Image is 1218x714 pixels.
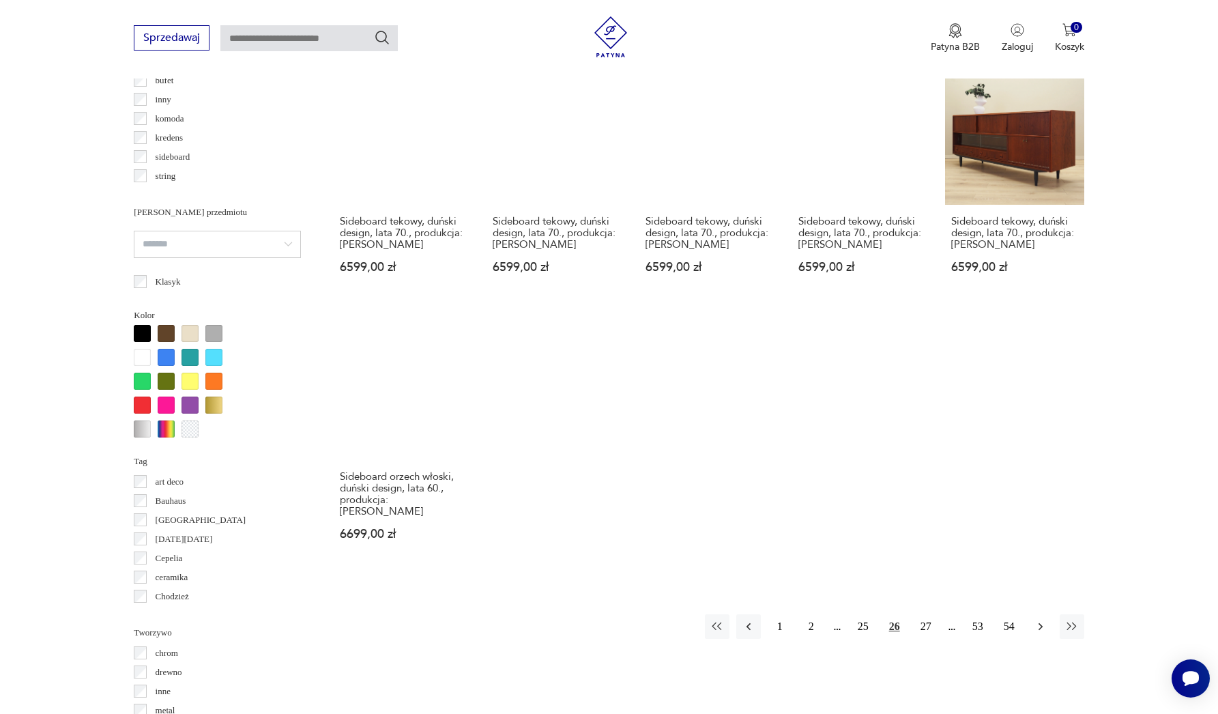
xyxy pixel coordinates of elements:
p: Chodzież [156,589,189,604]
p: inne [156,684,171,699]
button: 54 [997,614,1021,639]
img: Ikonka użytkownika [1011,23,1024,37]
p: chrom [156,646,178,661]
p: [PERSON_NAME] przedmiotu [134,205,301,220]
button: 26 [882,614,907,639]
a: Sprzedawaj [134,34,209,44]
img: Ikona medalu [948,23,962,38]
a: Sideboard tekowy, duński design, lata 70., produkcja: WestergaardSideboard tekowy, duński design,... [334,66,473,300]
p: ceramika [156,570,188,585]
button: 0Koszyk [1055,23,1084,53]
p: witryna [156,188,183,203]
a: Sideboard tekowy, duński design, lata 70., produkcja: DaniaSideboard tekowy, duński design, lata ... [792,66,931,300]
p: art deco [156,474,184,489]
p: Kolor [134,308,301,323]
p: 6699,00 zł [340,528,467,540]
p: Tworzywo [134,625,301,640]
p: Cepelia [156,551,183,566]
p: kredens [156,130,183,145]
p: 6599,00 zł [951,261,1078,273]
button: 2 [799,614,824,639]
p: Patyna B2B [931,40,980,53]
button: Sprzedawaj [134,25,209,51]
div: 0 [1071,22,1082,33]
a: Sideboard tekowy, duński design, lata 70., produkcja: DaniaSideboard tekowy, duński design, lata ... [487,66,626,300]
p: Ćmielów [156,608,188,623]
a: Sideboard tekowy, duński design, lata 70., produkcja: DaniaSideboard tekowy, duński design, lata ... [639,66,779,300]
a: Sideboard tekowy, duński design, lata 70., produkcja: DaniaSideboard tekowy, duński design, lata ... [945,66,1084,300]
p: komoda [156,111,184,126]
p: [DATE][DATE] [156,532,213,547]
p: Tag [134,454,301,469]
p: [GEOGRAPHIC_DATA] [156,513,246,528]
h3: Sideboard tekowy, duński design, lata 70., produkcja: [PERSON_NAME] [798,216,925,251]
p: 6599,00 zł [798,261,925,273]
img: Ikona koszyka [1062,23,1076,37]
button: 1 [768,614,792,639]
a: Sideboard orzech włoski, duński design, lata 60., produkcja: DaniaSideboard orzech włoski, duński... [334,322,473,567]
iframe: Smartsupp widget button [1172,659,1210,698]
p: sideboard [156,149,190,165]
button: 53 [966,614,990,639]
img: Patyna - sklep z meblami i dekoracjami vintage [590,16,631,57]
p: 6599,00 zł [646,261,772,273]
p: inny [156,92,171,107]
p: 6599,00 zł [340,261,467,273]
button: Patyna B2B [931,23,980,53]
h3: Sideboard orzech włoski, duński design, lata 60., produkcja: [PERSON_NAME] [340,471,467,517]
p: Bauhaus [156,494,186,509]
button: Szukaj [374,29,390,46]
button: Zaloguj [1002,23,1033,53]
p: Koszyk [1055,40,1084,53]
p: drewno [156,665,182,680]
button: 25 [851,614,875,639]
p: string [156,169,176,184]
h3: Sideboard tekowy, duński design, lata 70., produkcja: [PERSON_NAME] [493,216,620,251]
button: 27 [914,614,938,639]
a: Ikona medaluPatyna B2B [931,23,980,53]
p: bufet [156,73,174,88]
h3: Sideboard tekowy, duński design, lata 70., produkcja: [PERSON_NAME] [646,216,772,251]
h3: Sideboard tekowy, duński design, lata 70., produkcja: [PERSON_NAME] [951,216,1078,251]
p: Klasyk [156,274,181,289]
h3: Sideboard tekowy, duński design, lata 70., produkcja: [PERSON_NAME] [340,216,467,251]
p: Zaloguj [1002,40,1033,53]
p: 6599,00 zł [493,261,620,273]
